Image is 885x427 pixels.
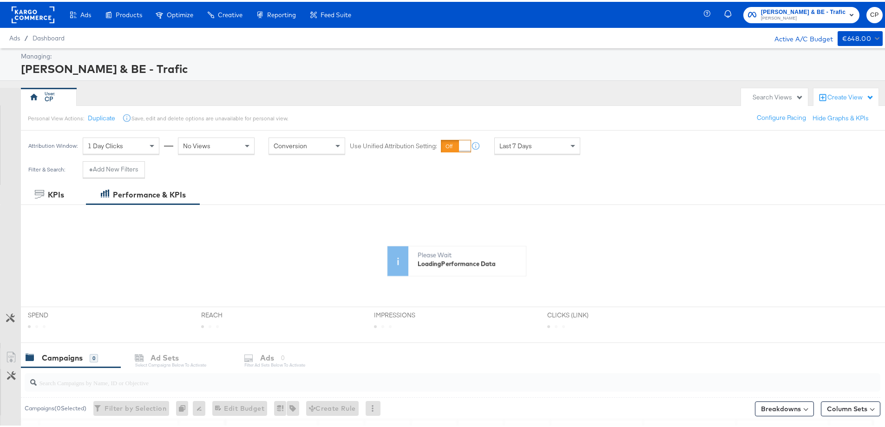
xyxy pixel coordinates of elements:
[274,140,307,148] span: Conversion
[218,9,243,17] span: Creative
[42,351,83,361] div: Campaigns
[28,141,78,147] div: Attribution Window:
[753,91,803,100] div: Search Views
[499,140,532,148] span: Last 7 Days
[20,33,33,40] span: /
[827,91,874,100] div: Create View
[25,227,151,276] span: Set yourself up for success this holiday season by testing Advantage+ shopping campaigns. Use AI ...
[761,13,846,20] span: [PERSON_NAME]
[821,400,880,414] button: Column Sets
[25,107,156,124] span: Launch ASC campaigns with greater speed and efficiency with these simple steps:
[750,108,813,125] button: Configure Pacing
[80,9,91,17] span: Ads
[21,59,880,75] div: [PERSON_NAME] & BE - Trafic
[176,399,193,414] div: 0
[131,113,288,120] div: Save, edit and delete options are unavailable for personal view.
[321,9,351,17] span: Feed Suite
[28,113,84,120] div: Personal View Actions:
[88,112,115,121] button: Duplicate
[83,159,145,176] button: +Add New Filters
[28,164,66,171] div: Filter & Search:
[113,188,186,198] div: Performance & KPIs
[33,33,65,40] a: Dashboard
[21,50,880,59] div: Managing:
[10,33,175,59] span: New default opt-in workflow for Advantage+ shopping campaigns.
[25,201,156,217] span: 4. Click ‘continue’ and the ASC workflow will load.
[870,8,879,19] span: CP
[9,33,20,40] span: Ads
[89,163,93,172] strong: +
[765,29,833,43] div: Active A/C Budget
[183,140,210,148] span: No Views
[101,287,152,304] a: No thanks
[866,5,883,21] button: CP
[838,29,883,44] button: €648.00
[350,140,437,149] label: Use Unified Attribution Setting:
[116,9,142,17] span: Products
[25,89,161,99] p: ​
[25,402,86,411] div: Campaigns ( 0 Selected)
[761,6,846,15] span: [PERSON_NAME] & BE - Trafic
[267,9,296,17] span: Reporting
[48,188,64,198] div: KPIs
[25,165,151,191] span: 3. Arrive at the ‘Create Campaign’ page with Advantage+ shopping campaigns pre-selected.
[167,9,193,17] span: Optimize
[29,287,90,304] a: Try it [DATE]!
[813,112,869,121] button: Hide Graphs & KPIs
[755,400,814,414] button: Breakdowns
[25,133,157,140] span: 1. Hover over ‘Ads’ in the top navigation.
[842,31,871,43] div: €648.00
[90,352,98,361] div: 0
[45,93,53,102] div: CP
[743,5,859,21] button: [PERSON_NAME] & BE - Trafic[PERSON_NAME]
[37,368,802,386] input: Search Campaigns by Name, ID or Objective
[167,3,183,20] a: Close modal
[25,149,112,157] span: 2. Click ‘Create Campaign’.
[88,140,123,148] span: 1 Day Clicks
